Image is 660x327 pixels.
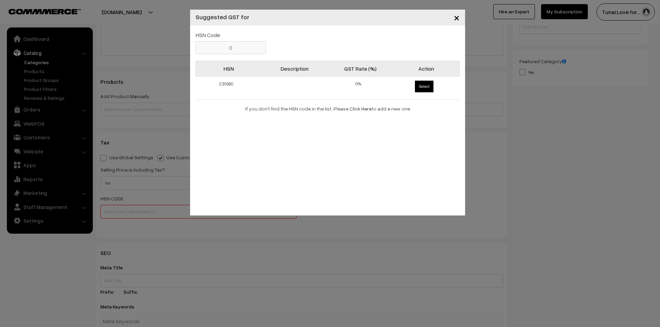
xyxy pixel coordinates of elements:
[262,61,328,77] th: Description
[350,106,372,112] a: Click Here
[196,31,220,39] label: HSN Code
[328,77,394,100] td: 0%
[454,11,460,24] span: ×
[328,61,394,77] th: GST Rate (%)
[196,12,249,22] h5: Suggested GST for
[393,61,459,77] th: Action
[448,7,465,28] button: Close
[196,77,262,100] td: 230990
[202,105,453,112] p: If you don't find the HSN code in the list, Please to add a new one
[196,61,262,77] th: HSN
[415,81,433,92] span: Select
